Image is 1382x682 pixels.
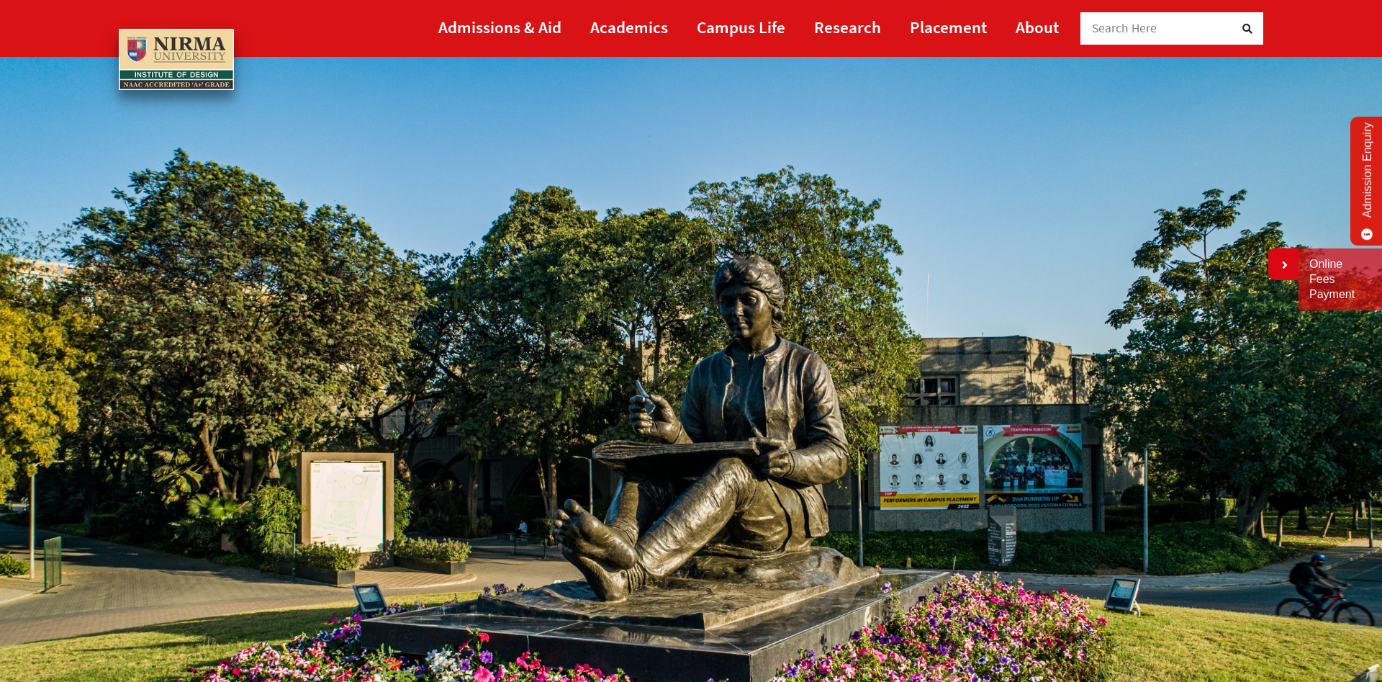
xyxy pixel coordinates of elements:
span: Search Here [1092,20,1157,36]
a: Online Fees Payment [1309,257,1371,302]
a: Research [814,11,881,43]
a: Campus Life [697,11,785,43]
a: About [1016,11,1059,43]
img: main_logo [119,29,234,91]
a: Placement [910,11,987,43]
a: Admissions & Aid [438,11,561,43]
a: Academics [590,11,668,43]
